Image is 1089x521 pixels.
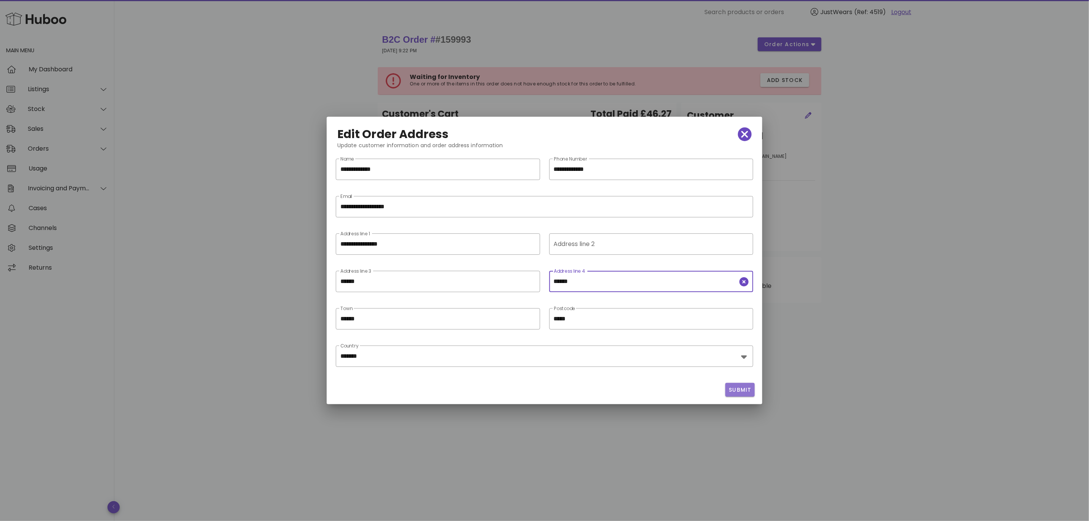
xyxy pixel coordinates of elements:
[340,269,371,274] label: Address line 3
[331,141,758,156] div: Update customer information and order address information
[340,156,354,162] label: Name
[554,269,585,274] label: Address line 4
[554,156,588,162] label: Phone Number
[340,306,353,312] label: Town
[725,383,755,397] button: Submit
[554,306,575,312] label: Postcode
[739,277,749,286] button: clear icon
[340,343,359,349] label: Country
[337,128,449,140] h2: Edit Order Address
[340,194,353,199] label: Email
[340,231,370,237] label: Address line 1
[728,386,752,394] span: Submit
